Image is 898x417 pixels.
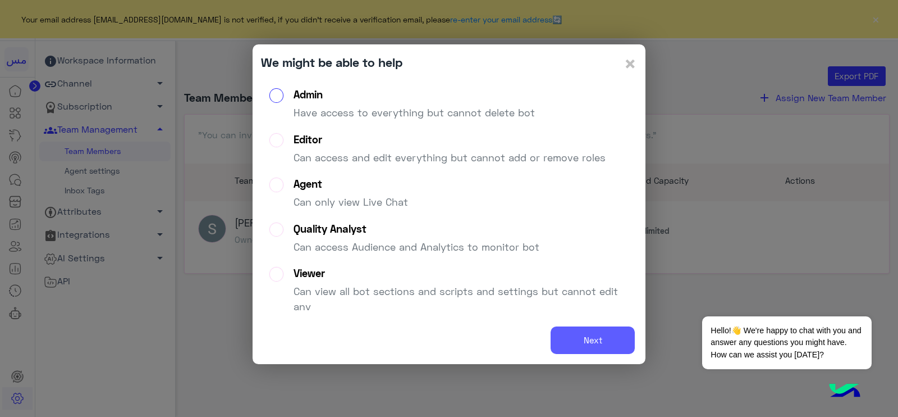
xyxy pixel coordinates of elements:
[294,284,629,314] p: Can view all bot sections and scripts and settings but cannot edit any
[294,133,606,146] div: Editor
[702,316,871,369] span: Hello!👋 We're happy to chat with you and answer any questions you might have. How can we assist y...
[624,53,637,74] button: Close
[261,53,402,71] div: We might be able to help
[294,150,606,165] p: Can access and edit everything but cannot add or remove roles
[551,327,635,354] button: Next
[294,194,408,210] p: Can only view Live Chat
[294,178,408,191] div: Agent
[294,223,539,235] div: Quality Analyst
[294,267,629,280] div: Viewer
[294,88,535,101] div: Admin
[825,372,864,411] img: hulul-logo.png
[294,239,539,255] p: Can access Audience and Analytics to monitor bot
[624,51,637,76] span: ×
[294,105,535,120] p: Have access to everything but cannot delete bot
